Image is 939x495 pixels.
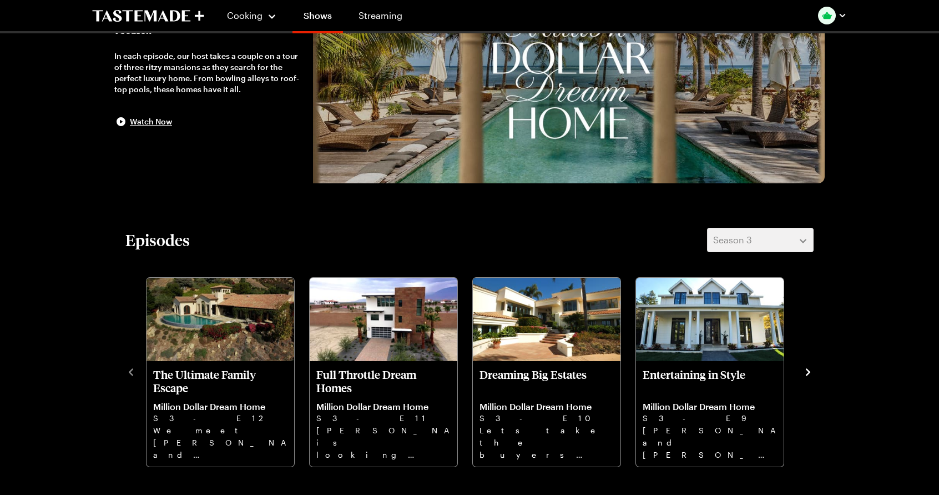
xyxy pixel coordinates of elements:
img: Profile picture [818,7,836,24]
p: The Ultimate Family Escape [153,368,287,394]
a: The Ultimate Family Escape [153,368,287,460]
p: We meet [PERSON_NAME] and [PERSON_NAME], a couple who are in search of a family escape luxury home. [153,424,287,460]
p: S3 - E12 [153,412,287,424]
p: Million Dollar Dream Home [316,401,451,412]
div: 2 / 12 [309,274,472,468]
p: [PERSON_NAME] and [PERSON_NAME] need a house with the perfect kitchen and entertaining space. [643,424,777,460]
button: Profile picture [818,7,847,24]
img: Dreaming Big Estates [473,278,620,361]
img: The Ultimate Family Escape [147,278,294,361]
span: Cooking [227,10,262,21]
button: navigate to next item [802,364,814,378]
div: 1 / 12 [145,274,309,468]
p: S3 - E11 [316,412,451,424]
p: S3 - E9 [643,412,777,424]
div: Full Throttle Dream Homes [310,278,457,467]
p: Million Dollar Dream Home [153,401,287,412]
a: Entertaining in Style [643,368,777,460]
div: In each episode, our host takes a couple on a tour of three ritzy mansions as they search for the... [114,51,302,95]
a: To Tastemade Home Page [92,9,204,22]
p: Entertaining in Style [643,368,777,394]
span: Season 3 [713,233,752,247]
p: Dreaming Big Estates [479,368,614,394]
a: Full Throttle Dream Homes [316,368,451,460]
a: Dreaming Big Estates [479,368,614,460]
img: Full Throttle Dream Homes [310,278,457,361]
p: Million Dollar Dream Home [643,401,777,412]
img: Entertaining in Style [636,278,784,361]
div: The Ultimate Family Escape [147,278,294,467]
div: 3 / 12 [472,274,635,468]
p: Lets take the buyers through some the most beautiful mega mansions in [GEOGRAPHIC_DATA] and [GEOG... [479,424,614,460]
button: Season 3 [707,228,814,252]
p: Million Dollar Dream Home [479,401,614,412]
span: Watch Now [130,116,172,127]
div: 4 / 12 [635,274,798,468]
button: navigate to previous item [125,364,137,378]
div: Dreaming Big Estates [473,278,620,467]
div: Entertaining in Style [636,278,784,467]
h2: Episodes [125,230,190,250]
button: Cooking [226,2,277,29]
p: Full Throttle Dream Homes [316,368,451,394]
a: Shows [292,2,343,33]
p: [PERSON_NAME] is looking for a place to spend his weekends that will accommodate his love of Moto... [316,424,451,460]
p: S3 - E10 [479,412,614,424]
